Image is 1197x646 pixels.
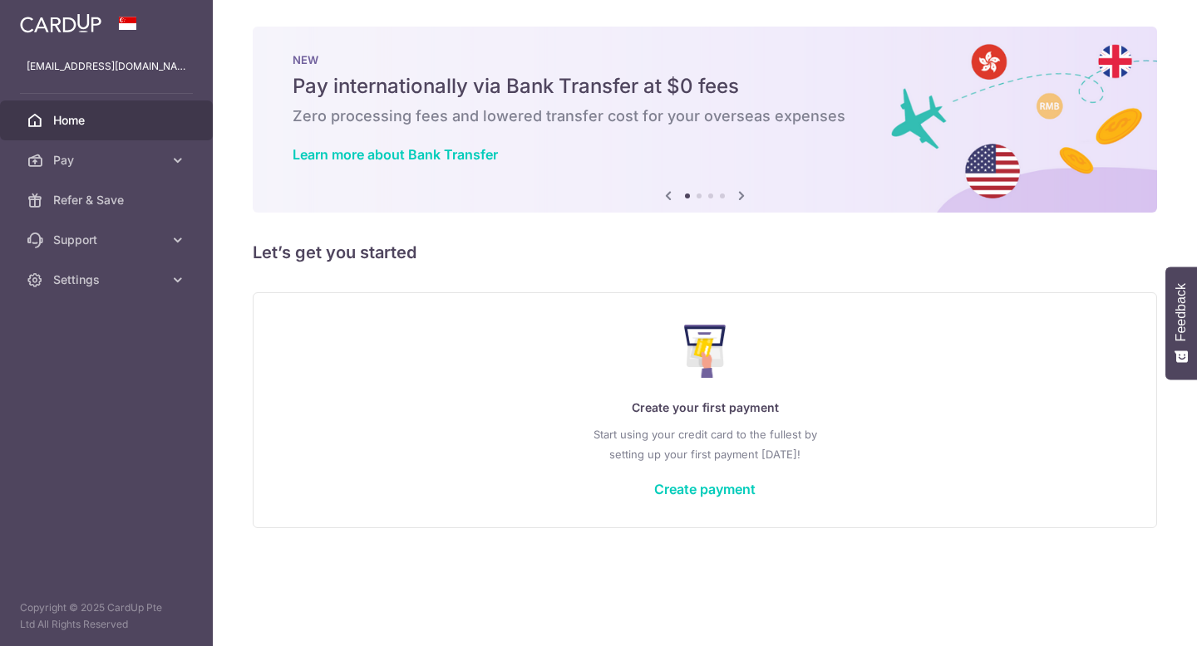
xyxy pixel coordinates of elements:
[253,239,1157,266] h5: Let’s get you started
[53,192,163,208] span: Refer & Save
[287,398,1123,418] p: Create your first payment
[654,481,756,497] a: Create payment
[293,53,1117,66] p: NEW
[293,146,498,163] a: Learn more about Bank Transfer
[253,27,1157,213] img: Bank transfer banner
[53,112,163,129] span: Home
[293,106,1117,126] h6: Zero processing fees and lowered transfer cost for your overseas expenses
[53,272,163,288] span: Settings
[1174,283,1189,341] span: Feedback
[53,232,163,248] span: Support
[20,13,101,33] img: CardUp
[293,73,1117,100] h5: Pay internationally via Bank Transfer at $0 fees
[53,152,163,169] span: Pay
[287,424,1123,464] p: Start using your credit card to the fullest by setting up your first payment [DATE]!
[27,58,186,75] p: [EMAIL_ADDRESS][DOMAIN_NAME]
[684,325,727,378] img: Make Payment
[1165,267,1197,379] button: Feedback - Show survey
